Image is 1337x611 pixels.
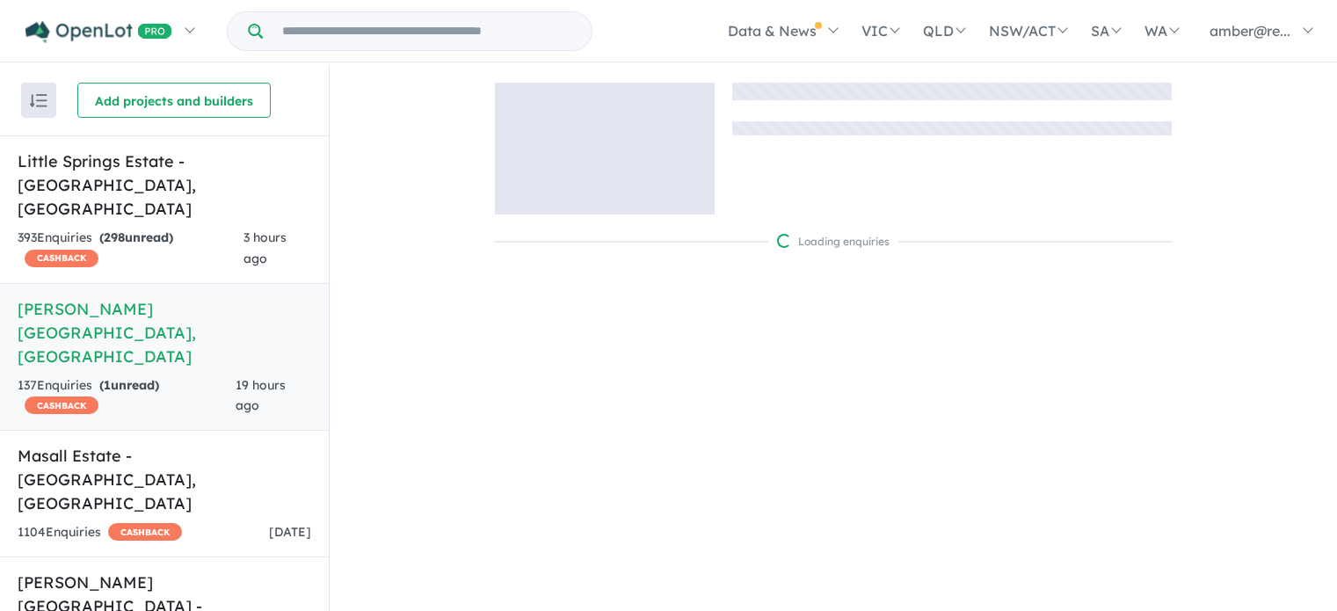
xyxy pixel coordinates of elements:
span: 19 hours ago [236,377,286,414]
span: CASHBACK [108,523,182,541]
span: CASHBACK [25,250,98,267]
div: 1104 Enquir ies [18,522,182,543]
span: 3 hours ago [243,229,287,266]
div: 393 Enquir ies [18,228,243,270]
input: Try estate name, suburb, builder or developer [266,12,588,50]
strong: ( unread) [99,377,159,393]
strong: ( unread) [99,229,173,245]
span: CASHBACK [25,396,98,414]
h5: Little Springs Estate - [GEOGRAPHIC_DATA] , [GEOGRAPHIC_DATA] [18,149,311,221]
h5: Masall Estate - [GEOGRAPHIC_DATA] , [GEOGRAPHIC_DATA] [18,444,311,515]
img: Openlot PRO Logo White [25,21,172,43]
span: amber@re... [1210,22,1290,40]
div: 137 Enquir ies [18,375,236,418]
button: Add projects and builders [77,83,271,118]
div: Loading enquiries [777,233,890,251]
span: [DATE] [269,524,311,540]
img: sort.svg [30,94,47,107]
span: 1 [104,377,111,393]
span: 298 [104,229,125,245]
h5: [PERSON_NAME][GEOGRAPHIC_DATA] , [GEOGRAPHIC_DATA] [18,297,311,368]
